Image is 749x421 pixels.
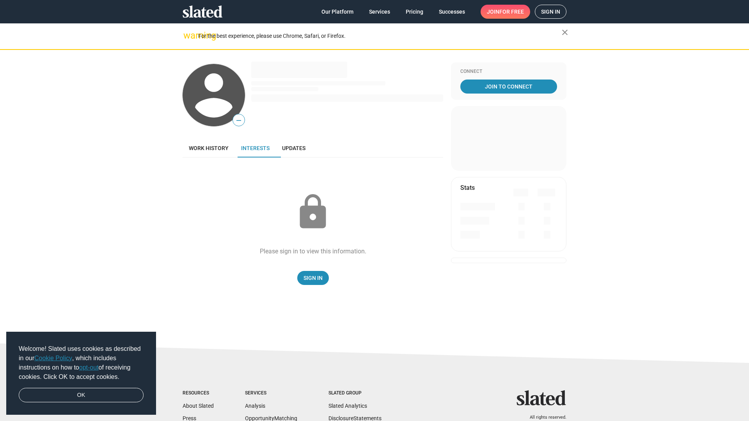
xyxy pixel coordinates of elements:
a: Pricing [399,5,430,19]
span: Sign in [541,5,560,18]
a: About Slated [183,403,214,409]
div: Connect [460,69,557,75]
div: cookieconsent [6,332,156,415]
span: for free [499,5,524,19]
a: Successes [433,5,471,19]
span: Successes [439,5,465,19]
mat-icon: warning [183,31,193,40]
span: Work history [189,145,229,151]
a: Updates [276,139,312,157]
a: Sign in [535,5,566,19]
a: opt-out [79,364,99,371]
a: Slated Analytics [328,403,367,409]
div: Resources [183,390,214,396]
a: Work history [183,139,235,157]
div: Please sign in to view this information. [260,247,366,255]
mat-card-title: Stats [460,184,475,192]
mat-icon: close [560,28,570,37]
span: Services [369,5,390,19]
a: Interests [235,139,276,157]
span: Pricing [406,5,423,19]
span: Join To Connect [462,80,556,94]
span: Join [487,5,524,19]
span: Updates [282,145,305,151]
mat-icon: lock [293,193,332,232]
a: dismiss cookie message [19,388,144,403]
a: Services [363,5,396,19]
a: Analysis [245,403,265,409]
a: Joinfor free [481,5,530,19]
span: Interests [241,145,270,151]
a: Join To Connect [460,80,557,94]
span: Sign In [304,271,323,285]
span: — [233,115,245,126]
div: For the best experience, please use Chrome, Safari, or Firefox. [198,31,562,41]
a: Cookie Policy [34,355,72,361]
div: Services [245,390,297,396]
a: Our Platform [315,5,360,19]
div: Slated Group [328,390,382,396]
span: Our Platform [321,5,353,19]
span: Welcome! Slated uses cookies as described in our , which includes instructions on how to of recei... [19,344,144,382]
a: Sign In [297,271,329,285]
